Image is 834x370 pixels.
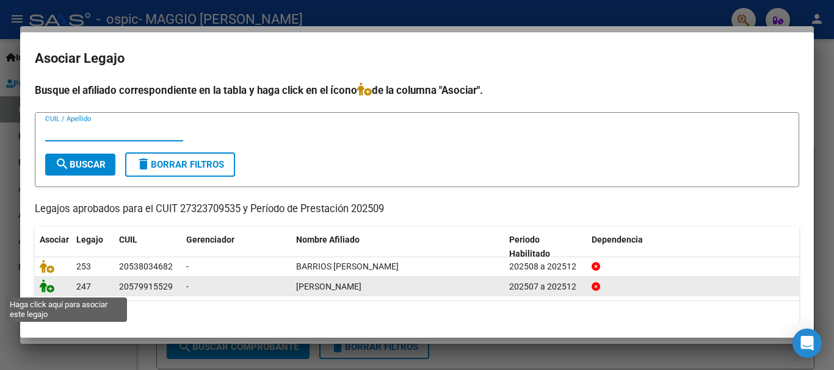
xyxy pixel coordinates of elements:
[186,261,189,271] span: -
[55,157,70,171] mat-icon: search
[296,282,361,291] span: GONZALEZ THEO ANDRES
[296,235,360,244] span: Nombre Afiliado
[35,301,799,332] div: 2 registros
[76,235,103,244] span: Legajo
[136,157,151,171] mat-icon: delete
[509,260,582,274] div: 202508 a 202512
[186,235,234,244] span: Gerenciador
[35,227,71,267] datatable-header-cell: Asociar
[592,235,643,244] span: Dependencia
[40,235,69,244] span: Asociar
[291,227,504,267] datatable-header-cell: Nombre Afiliado
[35,82,799,98] h4: Busque el afiliado correspondiente en la tabla y haga click en el ícono de la columna "Asociar".
[119,235,137,244] span: CUIL
[509,280,582,294] div: 202507 a 202512
[186,282,189,291] span: -
[35,47,799,70] h2: Asociar Legajo
[125,152,235,177] button: Borrar Filtros
[76,282,91,291] span: 247
[55,159,106,170] span: Buscar
[587,227,800,267] datatable-header-cell: Dependencia
[136,159,224,170] span: Borrar Filtros
[71,227,114,267] datatable-header-cell: Legajo
[45,154,115,176] button: Buscar
[35,202,799,217] p: Legajos aprobados para el CUIT 27323709535 y Período de Prestación 202509
[114,227,181,267] datatable-header-cell: CUIL
[504,227,587,267] datatable-header-cell: Periodo Habilitado
[296,261,399,271] span: BARRIOS GABRIEL EZEQUIEL
[509,235,550,258] span: Periodo Habilitado
[181,227,291,267] datatable-header-cell: Gerenciador
[76,261,91,271] span: 253
[792,329,822,358] div: Open Intercom Messenger
[119,260,173,274] div: 20538034682
[119,280,173,294] div: 20579915529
